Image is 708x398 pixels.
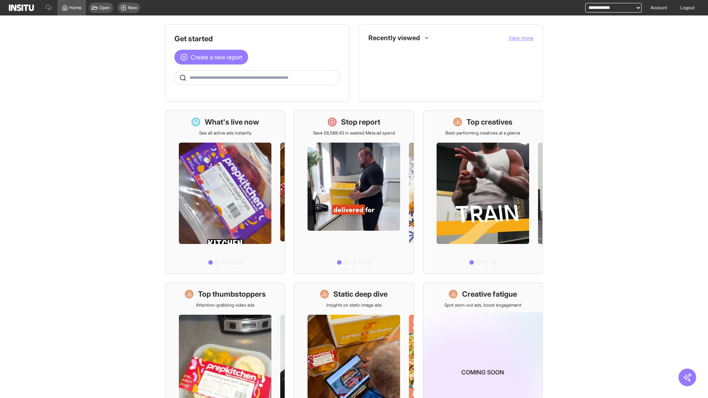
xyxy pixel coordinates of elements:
img: Logo [9,4,34,11]
a: Top creativesBest-performing creatives at a glance [423,111,543,274]
h1: Top creatives [466,117,513,127]
h1: Stop report [341,117,380,127]
p: Best-performing creatives at a glance [445,130,520,136]
h1: Static deep dive [333,289,388,299]
p: Insights on static image ads [326,302,382,308]
button: View more [509,34,534,42]
span: Open [99,5,110,11]
span: Create a new report [191,53,242,62]
span: New [128,5,137,11]
a: Stop reportSave £8,588.43 in wasted Meta ad spend [294,111,414,274]
a: What's live nowSee all active ads instantly [165,111,285,274]
span: View more [509,35,534,41]
h1: Top thumbstoppers [198,289,266,299]
p: Save £8,588.43 in wasted Meta ad spend [313,130,395,136]
span: Home [69,5,81,11]
p: Attention-grabbing video ads [196,302,254,308]
h1: What's live now [205,117,259,127]
h1: Get started [174,34,340,44]
button: Create a new report [174,50,248,64]
p: See all active ads instantly [199,130,251,136]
